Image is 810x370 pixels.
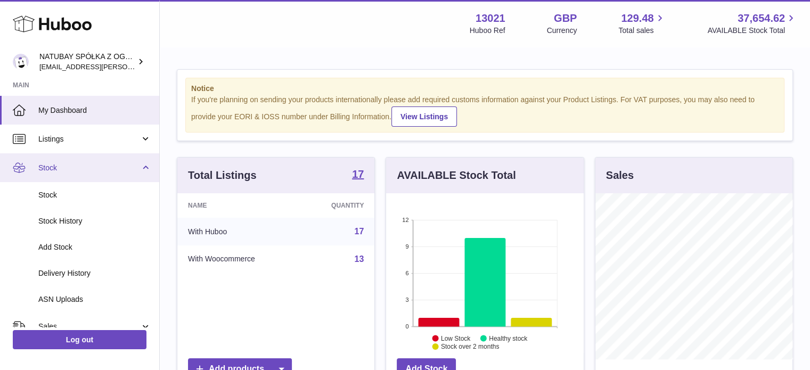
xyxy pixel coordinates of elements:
[441,343,499,350] text: Stock over 2 months
[403,217,409,223] text: 12
[38,322,140,332] span: Sales
[13,330,146,349] a: Log out
[177,218,300,245] td: With Huboo
[618,11,666,36] a: 129.48 Total sales
[489,334,528,342] text: Healthy stock
[39,52,135,72] div: NATUBAY SPÓŁKA Z OGRANICZONĄ ODPOWIEDZIALNOŚCIĄ
[391,106,457,127] a: View Listings
[738,11,785,26] span: 37,654.62
[177,245,300,273] td: With Woocommerce
[38,134,140,144] span: Listings
[38,242,151,252] span: Add Stock
[300,193,375,218] th: Quantity
[188,168,257,183] h3: Total Listings
[177,193,300,218] th: Name
[406,297,409,303] text: 3
[352,169,364,182] a: 17
[38,105,151,116] span: My Dashboard
[38,294,151,305] span: ASN Uploads
[441,334,471,342] text: Low Stock
[470,26,505,36] div: Huboo Ref
[554,11,577,26] strong: GBP
[38,268,151,278] span: Delivery History
[13,54,29,70] img: kacper.antkowski@natubay.pl
[397,168,516,183] h3: AVAILABLE Stock Total
[191,84,779,94] strong: Notice
[707,11,797,36] a: 37,654.62 AVAILABLE Stock Total
[39,62,214,71] span: [EMAIL_ADDRESS][PERSON_NAME][DOMAIN_NAME]
[355,227,364,236] a: 17
[618,26,666,36] span: Total sales
[352,169,364,179] strong: 17
[406,270,409,276] text: 6
[38,163,140,173] span: Stock
[476,11,505,26] strong: 13021
[406,243,409,250] text: 9
[606,168,634,183] h3: Sales
[547,26,577,36] div: Currency
[406,323,409,330] text: 0
[355,254,364,264] a: 13
[38,190,151,200] span: Stock
[38,216,151,226] span: Stock History
[621,11,653,26] span: 129.48
[707,26,797,36] span: AVAILABLE Stock Total
[191,95,779,127] div: If you're planning on sending your products internationally please add required customs informati...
